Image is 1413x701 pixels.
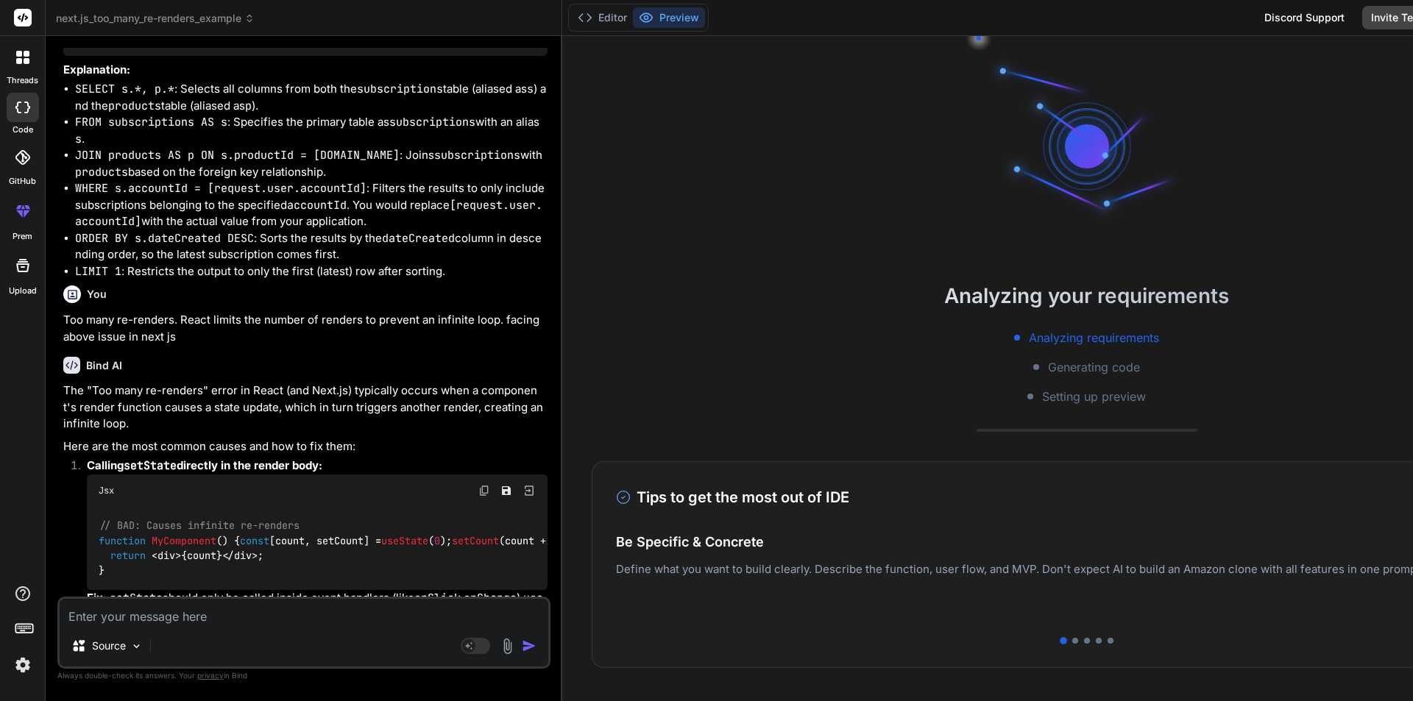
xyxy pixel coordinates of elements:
[75,148,400,163] code: JOIN products AS p ON s.productId = [DOMAIN_NAME]
[56,11,255,26] span: next.js_too_many_re-renders_example
[87,458,322,472] strong: Calling directly in the render body:
[478,485,490,497] img: copy
[63,438,548,455] p: Here are the most common causes and how to fix them:
[63,312,548,345] p: Too many re-renders. React limits the number of renders to prevent an infinite loop. facing above...
[75,230,548,263] li: : Sorts the results by the column in descending order, so the latest subscription comes first.
[75,231,254,246] code: ORDER BY s.dateCreated DESC
[63,382,548,433] p: The "Too many re-renders" error in React (and Next.js) typically occurs when a component's render...
[152,549,181,562] span: < >
[496,480,517,501] button: Save file
[124,458,177,473] code: setState
[86,358,122,373] h6: Bind AI
[499,638,516,655] img: attachment
[75,82,174,96] code: SELECT s.*, p.*
[527,82,534,96] code: s
[1029,329,1159,346] span: Analyzing requirements
[197,671,224,680] span: privacy
[75,81,548,114] li: : Selects all columns from both the table (aliased as ) and the table (aliased as ).
[130,640,143,652] img: Pick Models
[99,534,146,547] span: function
[75,147,548,180] li: : Joins with based on the foreign key relationship.
[234,549,252,562] span: div
[152,534,216,547] span: MyComponent
[108,99,161,113] code: products
[75,115,227,129] code: FROM subscriptions AS s
[9,285,37,297] label: Upload
[75,263,548,280] li: : Restricts the output to only the first (latest) row after sorting.
[75,181,366,196] code: WHERE s.accountId = [request.user.accountId]
[110,591,163,605] code: setState
[389,115,475,129] code: subscriptions
[245,99,252,113] code: p
[99,485,114,497] span: Jsx
[10,652,35,677] img: settings
[99,519,300,533] span: // BAD: Causes infinite re-renders
[381,534,428,547] span: useState
[414,591,461,605] code: onClick
[357,82,443,96] code: subscriptions
[1256,6,1353,29] div: Discord Support
[75,180,548,230] li: : Filters the results to only include subscriptions belonging to the specified . You would replac...
[464,591,517,605] code: onChange
[157,549,175,562] span: div
[1048,358,1140,376] span: Generating code
[152,549,258,562] span: {count}
[434,534,440,547] span: 0
[13,230,32,243] label: prem
[572,7,633,28] button: Editor
[87,591,107,605] strong: Fix:
[87,590,548,623] p: should only be called inside event handlers (like , ), hooks, or other functions that are not exe...
[92,638,126,653] p: Source
[87,287,107,302] h6: You
[452,534,499,547] span: setCount
[287,198,347,213] code: accountId
[9,175,36,188] label: GitHub
[522,638,536,653] img: icon
[523,484,536,497] img: Open in Browser
[75,165,128,179] code: products
[75,264,121,279] code: LIMIT 1
[63,63,130,76] strong: Explanation:
[546,534,552,547] span: 1
[75,132,82,146] code: s
[7,74,38,87] label: threads
[110,549,146,562] span: return
[633,7,705,28] button: Preview
[222,549,258,562] span: </ >
[99,518,734,578] code: ( ) { [count, setCount] = ( ); (count + ); ; }
[616,486,849,508] h3: Tips to get the most out of IDE
[13,124,33,136] label: code
[1042,388,1146,405] span: Setting up preview
[57,669,550,683] p: Always double-check its answers. Your in Bind
[75,114,548,147] li: : Specifies the primary table as with an alias .
[434,148,520,163] code: subscriptions
[382,231,455,246] code: dateCreated
[240,534,269,547] span: const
